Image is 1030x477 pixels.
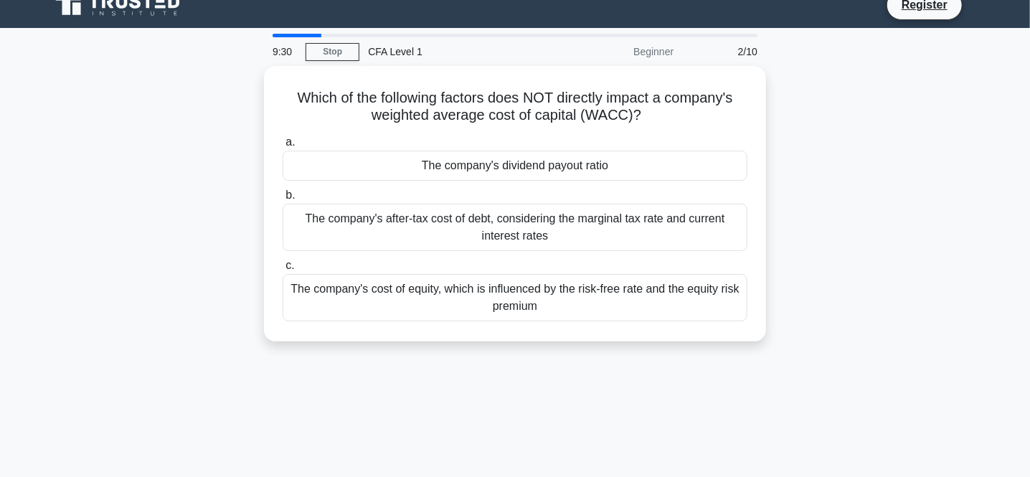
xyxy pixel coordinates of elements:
a: Stop [306,43,359,61]
div: 9:30 [264,37,306,66]
span: c. [285,259,294,271]
div: Beginner [557,37,682,66]
div: The company's dividend payout ratio [283,151,747,181]
div: The company's cost of equity, which is influenced by the risk-free rate and the equity risk premium [283,274,747,321]
div: CFA Level 1 [359,37,557,66]
span: b. [285,189,295,201]
span: a. [285,136,295,148]
div: 2/10 [682,37,766,66]
div: The company's after-tax cost of debt, considering the marginal tax rate and current interest rates [283,204,747,251]
h5: Which of the following factors does NOT directly impact a company's weighted average cost of capi... [281,89,749,125]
